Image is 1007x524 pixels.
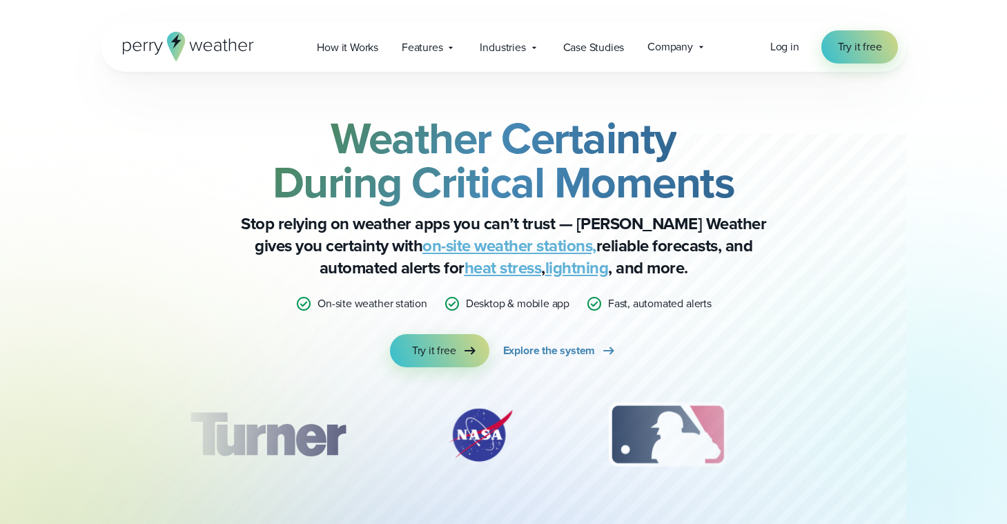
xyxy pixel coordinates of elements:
[595,400,741,469] div: 3 of 12
[170,400,838,476] div: slideshow
[466,295,569,312] p: Desktop & mobile app
[390,334,489,367] a: Try it free
[432,400,529,469] img: NASA.svg
[317,295,427,312] p: On-site weather station
[432,400,529,469] div: 2 of 12
[807,400,917,469] div: 4 of 12
[412,342,456,359] span: Try it free
[422,233,596,258] a: on-site weather stations,
[169,400,365,469] img: Turner-Construction_1.svg
[608,295,712,312] p: Fast, automated alerts
[273,106,735,215] strong: Weather Certainty During Critical Moments
[545,255,609,280] a: lightning
[503,342,596,359] span: Explore the system
[317,39,378,56] span: How it Works
[563,39,625,56] span: Case Studies
[465,255,542,280] a: heat stress
[402,39,442,56] span: Features
[770,39,799,55] a: Log in
[595,400,741,469] img: MLB.svg
[228,213,780,279] p: Stop relying on weather apps you can’t trust — [PERSON_NAME] Weather gives you certainty with rel...
[647,39,693,55] span: Company
[838,39,882,55] span: Try it free
[169,400,365,469] div: 1 of 12
[480,39,525,56] span: Industries
[821,30,899,64] a: Try it free
[305,33,390,61] a: How it Works
[807,400,917,469] img: PGA.svg
[551,33,636,61] a: Case Studies
[503,334,618,367] a: Explore the system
